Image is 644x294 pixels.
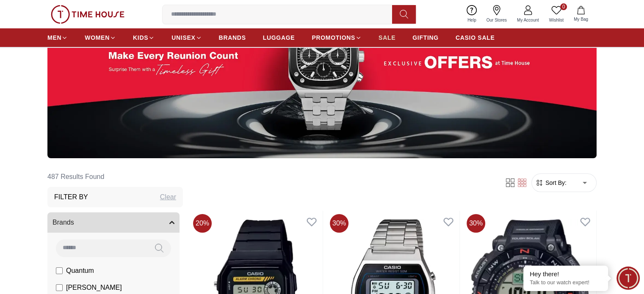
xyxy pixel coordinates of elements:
span: WOMEN [85,33,110,42]
div: Clear [160,192,176,202]
span: LUGGAGE [263,33,295,42]
a: CASIO SALE [456,30,495,45]
a: PROMOTIONS [312,30,362,45]
a: 0Wishlist [544,3,569,25]
span: [PERSON_NAME] [66,283,122,293]
a: Our Stores [481,3,512,25]
a: WOMEN [85,30,116,45]
span: PROMOTIONS [312,33,355,42]
a: LUGGAGE [263,30,295,45]
span: Sort By: [544,179,567,187]
div: Chat Widget [616,267,640,290]
a: SALE [379,30,395,45]
span: CASIO SALE [456,33,495,42]
span: UNISEX [171,33,195,42]
span: 30 % [330,214,348,233]
a: BRANDS [219,30,246,45]
input: Quantum [56,267,63,274]
button: Brands [47,212,180,233]
h3: Filter By [54,192,88,202]
span: BRANDS [219,33,246,42]
span: Brands [53,217,74,228]
span: 0 [560,3,567,10]
a: KIDS [133,30,155,45]
span: Help [464,17,480,23]
span: Wishlist [546,17,567,23]
span: Our Stores [483,17,510,23]
a: Help [462,3,481,25]
span: 30 % [467,214,485,233]
a: GIFTING [412,30,439,45]
a: UNISEX [171,30,202,45]
input: [PERSON_NAME] [56,284,63,291]
h6: 487 Results Found [47,167,183,187]
span: My Account [514,17,542,23]
span: SALE [379,33,395,42]
span: Quantum [66,266,94,276]
span: KIDS [133,33,148,42]
span: GIFTING [412,33,439,42]
a: MEN [47,30,68,45]
div: Hey there! [530,270,602,278]
span: MEN [47,33,61,42]
span: My Bag [570,16,591,22]
button: Sort By: [535,179,567,187]
button: My Bag [569,4,593,24]
span: 20 % [193,214,212,233]
img: ... [51,5,124,24]
p: Talk to our watch expert! [530,279,602,286]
